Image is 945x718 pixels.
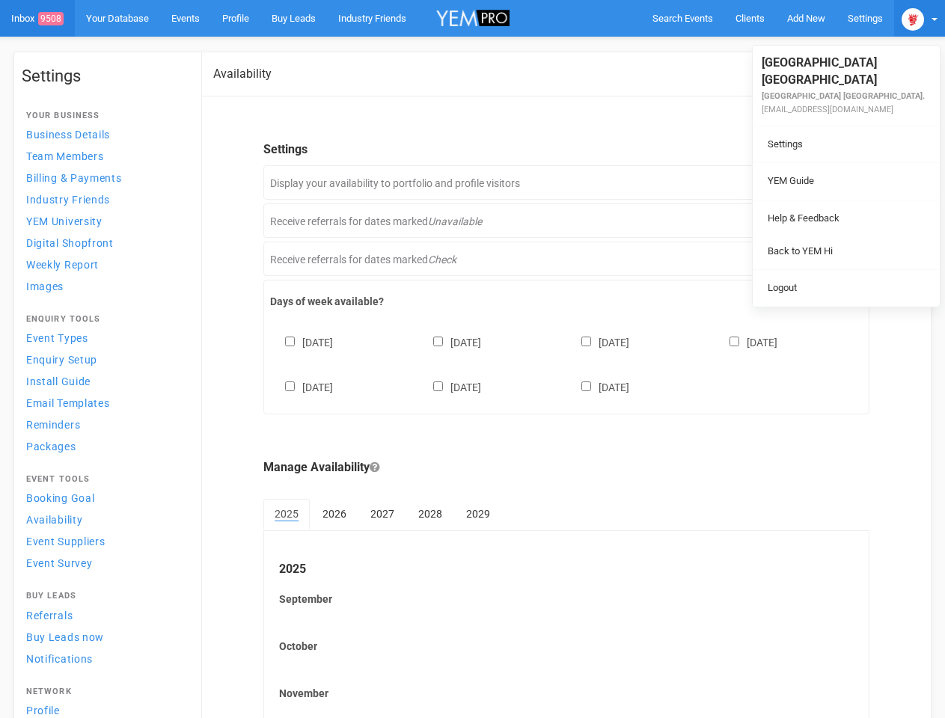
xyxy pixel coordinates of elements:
[22,146,186,166] a: Team Members
[26,592,182,601] h4: Buy Leads
[270,334,333,350] label: [DATE]
[418,334,481,350] label: [DATE]
[756,130,936,159] a: Settings
[263,499,310,530] a: 2025
[263,165,869,200] div: Display your availability to portfolio and profile visitors
[26,215,103,227] span: YEM University
[22,67,186,85] h1: Settings
[279,592,854,607] label: September
[22,436,186,456] a: Packages
[26,653,93,665] span: Notifications
[756,167,936,196] a: YEM Guide
[38,12,64,25] span: 9508
[213,67,272,81] h2: Availability
[715,334,777,350] label: [DATE]
[566,378,629,395] label: [DATE]
[26,315,182,324] h4: Enquiry Tools
[581,337,591,346] input: [DATE]
[22,393,186,413] a: Email Templates
[26,687,182,696] h4: Network
[433,337,443,346] input: [DATE]
[26,354,97,366] span: Enquiry Setup
[418,378,481,395] label: [DATE]
[26,536,105,547] span: Event Suppliers
[22,254,186,274] a: Weekly Report
[433,381,443,391] input: [DATE]
[22,211,186,231] a: YEM University
[787,13,825,24] span: Add New
[26,514,82,526] span: Availability
[762,55,877,87] span: [GEOGRAPHIC_DATA] [GEOGRAPHIC_DATA]
[26,557,92,569] span: Event Survey
[428,254,456,266] em: Check
[285,337,295,346] input: [DATE]
[26,111,182,120] h4: Your Business
[730,337,739,346] input: [DATE]
[22,648,186,669] a: Notifications
[735,13,765,24] span: Clients
[22,371,186,391] a: Install Guide
[581,381,591,391] input: [DATE]
[22,627,186,647] a: Buy Leads now
[270,378,333,395] label: [DATE]
[22,328,186,348] a: Event Types
[22,168,186,188] a: Billing & Payments
[756,274,936,303] a: Logout
[22,531,186,551] a: Event Suppliers
[22,349,186,369] a: Enquiry Setup
[22,605,186,625] a: Referrals
[566,334,629,350] label: [DATE]
[756,204,936,233] a: Help & Feedback
[26,280,64,292] span: Images
[270,294,863,309] label: Days of week available?
[428,215,482,227] em: Unavailable
[26,172,122,184] span: Billing & Payments
[762,105,893,114] small: [EMAIL_ADDRESS][DOMAIN_NAME]
[22,276,186,296] a: Images
[26,492,94,504] span: Booking Goal
[762,91,925,101] small: [GEOGRAPHIC_DATA] [GEOGRAPHIC_DATA].
[279,639,854,654] label: October
[285,381,295,391] input: [DATE]
[26,150,103,162] span: Team Members
[26,397,110,409] span: Email Templates
[311,499,358,529] a: 2026
[26,375,91,387] span: Install Guide
[22,233,186,253] a: Digital Shopfront
[455,499,501,529] a: 2029
[263,141,869,159] legend: Settings
[263,203,869,238] div: Receive referrals for dates marked
[279,561,854,578] legend: 2025
[22,509,186,530] a: Availability
[652,13,713,24] span: Search Events
[22,553,186,573] a: Event Survey
[902,8,924,31] img: open-uri20250107-2-1pbi2ie
[22,124,186,144] a: Business Details
[26,237,114,249] span: Digital Shopfront
[263,459,869,476] legend: Manage Availability
[26,129,110,141] span: Business Details
[26,332,88,344] span: Event Types
[26,475,182,484] h4: Event Tools
[22,488,186,508] a: Booking Goal
[26,441,76,452] span: Packages
[26,259,99,271] span: Weekly Report
[359,499,406,529] a: 2027
[756,237,936,266] a: Back to YEM Hi
[22,414,186,435] a: Reminders
[263,242,869,276] div: Receive referrals for dates marked
[26,419,80,431] span: Reminders
[279,686,854,701] label: November
[407,499,453,529] a: 2028
[22,189,186,209] a: Industry Friends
